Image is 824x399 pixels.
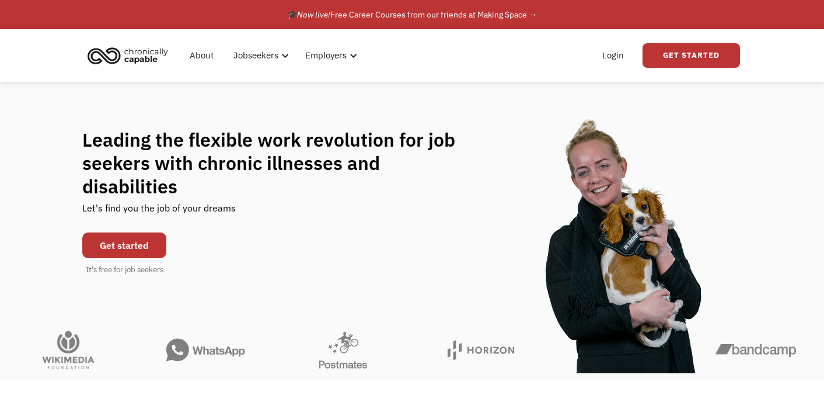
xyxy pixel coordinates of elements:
[305,48,347,63] div: Employers
[84,43,172,68] img: Chronically Capable logo
[82,233,166,258] a: Get started
[183,37,221,74] a: About
[82,198,236,227] div: Let's find you the job of your dreams
[297,9,330,20] em: Now live!
[233,48,278,63] div: Jobseekers
[643,43,740,68] a: Get Started
[595,37,631,74] a: Login
[287,8,537,22] div: 🎓 Free Career Courses from our friends at Making Space →
[82,128,478,198] h1: Leading the flexible work revolution for job seekers with chronic illnesses and disabilities
[86,264,163,276] div: It's free for job seekers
